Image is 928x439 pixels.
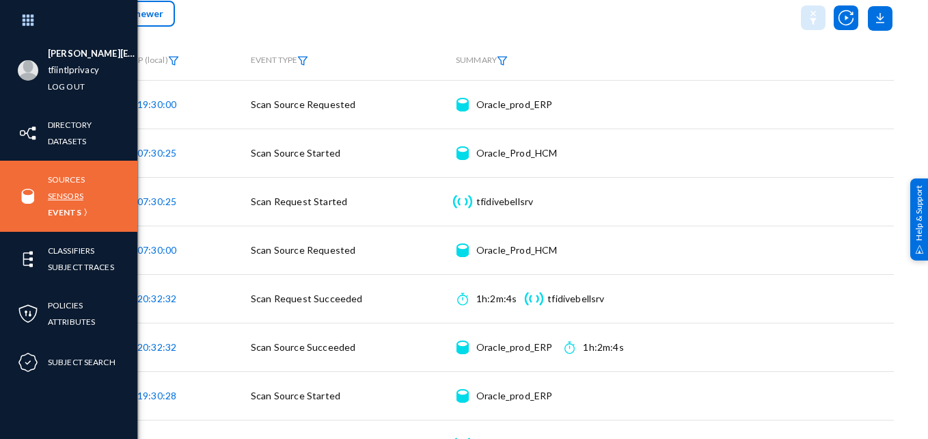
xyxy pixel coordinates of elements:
[18,249,38,269] img: icon-elements.svg
[137,390,176,401] span: 19:30:28
[297,56,308,66] img: icon-filter.svg
[137,293,176,304] span: 20:32:32
[456,389,468,403] img: icon-source.svg
[457,292,467,306] img: icon-time.svg
[834,5,858,30] img: icon-utility-autoscan.svg
[476,243,557,257] div: Oracle_Prod_HCM
[456,146,468,160] img: icon-source.svg
[456,341,468,354] img: icon-source.svg
[48,297,83,313] a: Policies
[456,98,468,111] img: icon-source.svg
[137,244,176,256] span: 07:30:00
[476,146,557,160] div: Oracle_Prod_HCM
[48,79,85,94] a: Log out
[564,341,575,354] img: icon-time.svg
[251,293,363,304] span: Scan Request Succeeded
[48,172,85,187] a: Sources
[97,55,179,65] span: TIMESTAMP (local)
[456,55,508,65] span: SUMMARY
[476,292,517,306] div: 1h:2m:4s
[523,292,545,306] img: icon-sensor.svg
[137,98,176,110] span: 19:30:00
[583,341,623,354] div: 1h:2m:4s
[18,304,38,324] img: icon-policies.svg
[476,389,552,403] div: Oracle_prod_ERP
[137,341,176,353] span: 20:32:32
[497,56,508,66] img: icon-filter.svg
[48,259,114,275] a: Subject Traces
[251,147,340,159] span: Scan Source Started
[251,55,308,66] span: EVENT TYPE
[251,244,355,256] span: Scan Source Requested
[451,195,474,209] img: icon-sensor.svg
[48,354,115,370] a: Subject Search
[547,292,604,306] div: tfidivebellsrv
[251,98,355,110] span: Scan Source Requested
[476,195,533,209] div: tfidivebellsrv
[18,60,38,81] img: blank-profile-picture.png
[48,46,137,62] li: [PERSON_NAME][EMAIL_ADDRESS][PERSON_NAME][DOMAIN_NAME]
[251,196,347,207] span: Scan Request Started
[48,204,81,220] a: Events
[251,390,340,401] span: Scan Source Started
[137,196,176,207] span: 07:30:25
[251,341,355,353] span: Scan Source Succeeded
[48,188,83,204] a: Sensors
[48,62,99,78] a: tfiintlprivacy
[48,117,92,133] a: Directory
[910,178,928,261] div: Help & Support
[168,56,179,66] img: icon-filter.svg
[18,123,38,144] img: icon-inventory.svg
[476,98,552,111] div: Oracle_prod_ERP
[48,314,95,330] a: Attributes
[476,341,552,354] div: Oracle_prod_ERP
[48,133,86,149] a: Datasets
[137,147,176,159] span: 07:30:25
[18,352,38,373] img: icon-compliance.svg
[18,186,38,207] img: icon-sources.svg
[8,5,49,35] img: app launcher
[48,243,94,258] a: Classifiers
[456,243,468,257] img: icon-source.svg
[915,245,924,254] img: help_support.svg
